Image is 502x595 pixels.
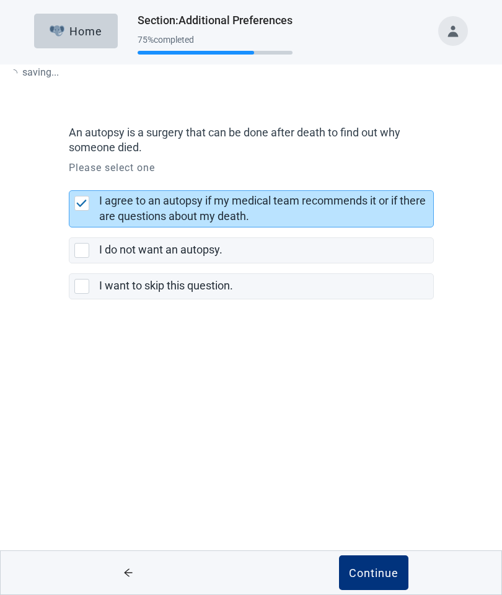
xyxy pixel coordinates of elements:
[69,190,434,227] div: I agree to an autopsy if my medical team recommends it or if there are questions about my death.,...
[50,25,103,37] div: Home
[69,125,428,156] label: An autopsy is a surgery that can be done after death to find out why someone died.
[10,64,59,80] p: saving ...
[138,12,293,29] h1: Section : Additional Preferences
[69,273,434,299] div: I want to skip this question., checkbox, not selected
[349,566,399,579] div: Continue
[69,161,434,175] p: Please select one
[99,279,233,292] label: I want to skip this question.
[438,16,468,46] button: Toggle account menu
[105,568,152,578] span: arrow-left
[9,68,18,77] span: loading
[138,35,293,45] div: 75 % completed
[69,237,434,263] div: I do not want an autopsy., checkbox, not selected
[99,243,222,256] label: I do not want an autopsy.
[50,25,65,37] img: Elephant
[99,194,426,223] label: I agree to an autopsy if my medical team recommends it or if there are questions about my death.
[34,14,118,48] button: ElephantHome
[339,555,408,590] button: Continue
[138,30,293,60] div: Progress section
